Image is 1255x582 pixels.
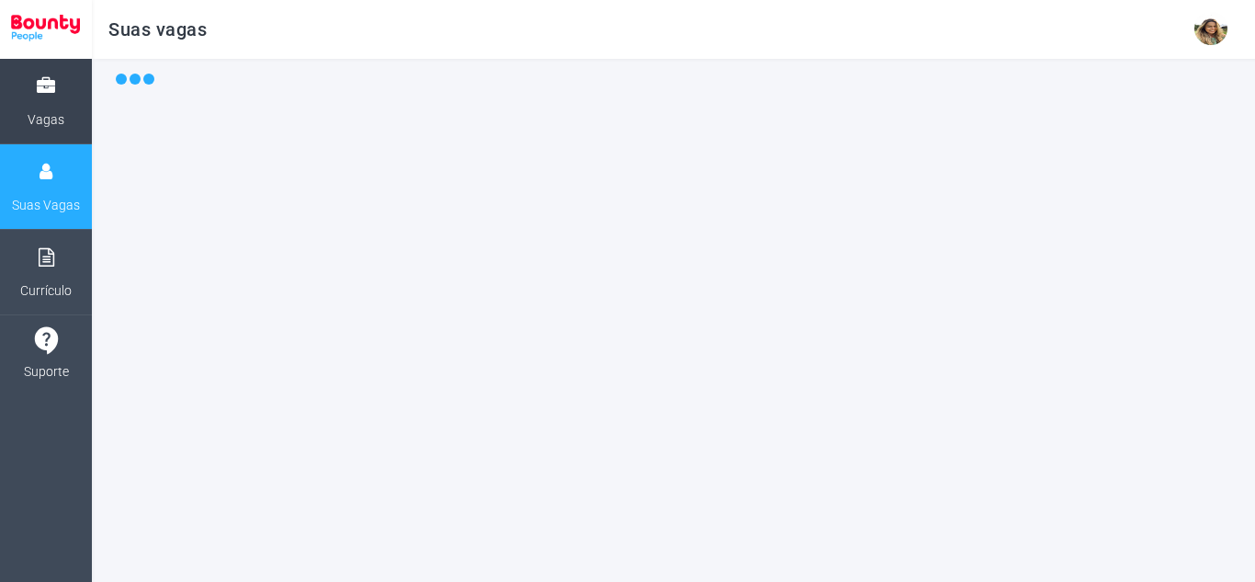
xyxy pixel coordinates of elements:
[28,103,64,136] span: Vagas
[12,188,80,222] span: Suas Vagas
[108,16,207,43] h4: Suas vagas
[11,15,80,43] img: Imagem do logo da bounty people.
[34,326,59,355] img: icon-support.svg
[1194,12,1227,45] img: Imagem do usuário no sistema.
[24,355,69,388] span: Suporte
[20,274,72,307] span: Currículo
